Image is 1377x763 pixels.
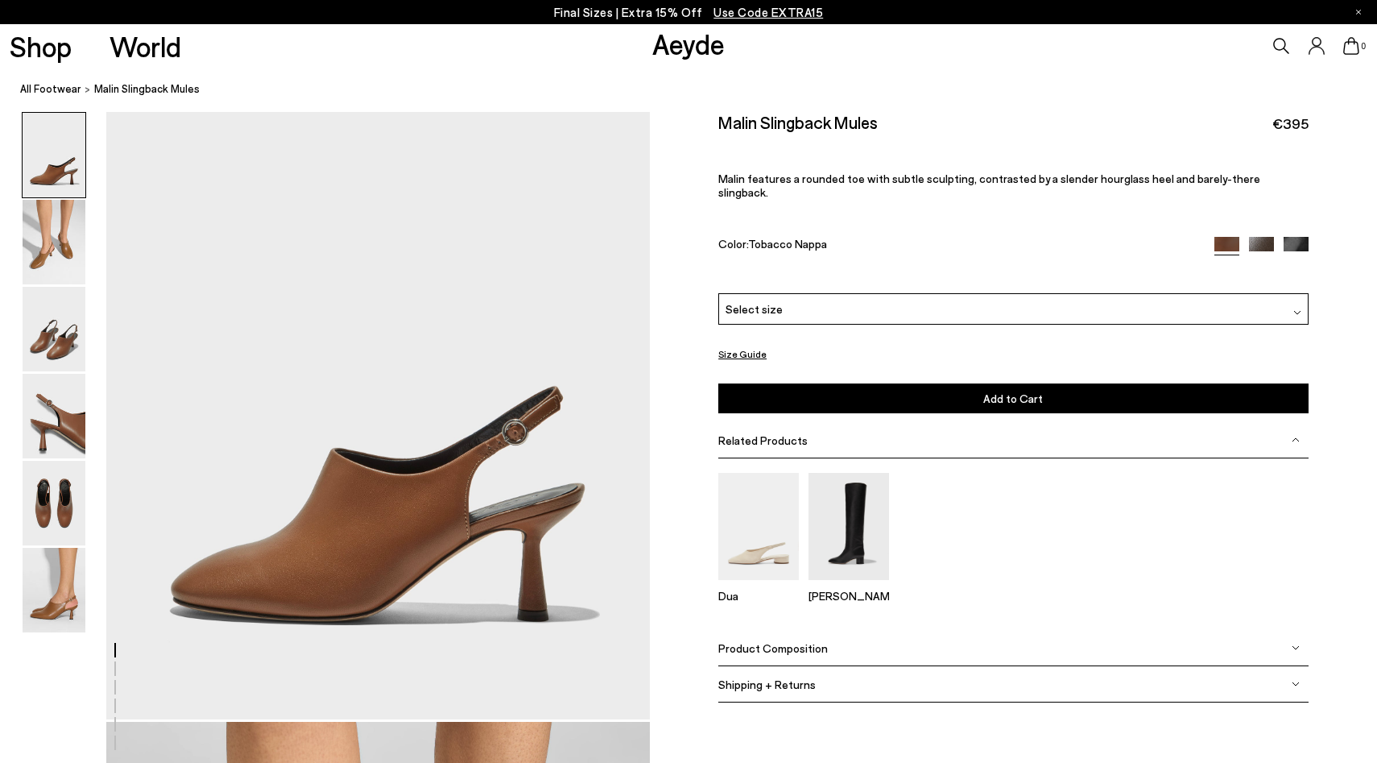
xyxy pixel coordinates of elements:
img: svg%3E [1292,437,1300,445]
p: Final Sizes | Extra 15% Off [554,2,824,23]
p: Malin features a rounded toe with subtle sculpting, contrasted by a slender hourglass heel and ba... [718,172,1308,199]
img: Malin Slingback Mules - Image 2 [23,200,85,284]
img: Malin Slingback Mules - Image 6 [23,548,85,632]
a: 0 [1343,37,1359,55]
h2: Malin Slingback Mules [718,112,878,132]
span: Tobacco Nappa [748,237,827,251]
span: €395 [1272,114,1309,134]
a: World [110,32,181,60]
img: Malin Slingback Mules - Image 5 [23,461,85,545]
span: Add to Cart [983,392,1043,405]
button: Add to Cart [718,384,1308,413]
img: Dua Slingback Flats [718,473,799,580]
nav: breadcrumb [20,68,1377,112]
img: Malin Slingback Mules - Image 4 [23,374,85,458]
p: Dua [718,589,799,603]
div: Color: [718,237,1195,255]
a: Dua Slingback Flats Dua [718,569,799,603]
span: Navigate to /collections/ss25-final-sizes [713,5,823,19]
img: svg%3E [1292,644,1300,652]
a: All Footwear [20,81,81,97]
img: svg%3E [1292,680,1300,688]
span: Malin Slingback Mules [94,81,200,97]
img: Willa Leather Over-Knee Boots [808,473,889,580]
span: 0 [1359,42,1367,51]
a: Aeyde [652,27,725,60]
span: Select size [726,301,783,318]
span: Related Products [718,433,808,447]
img: Malin Slingback Mules - Image 3 [23,287,85,371]
img: svg%3E [1293,309,1301,317]
span: Product Composition [718,641,828,655]
span: Shipping + Returns [718,678,816,691]
a: Shop [10,32,72,60]
img: Malin Slingback Mules - Image 1 [23,113,85,197]
p: [PERSON_NAME] [808,589,889,603]
button: Size Guide [718,344,767,364]
a: Willa Leather Over-Knee Boots [PERSON_NAME] [808,569,889,603]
